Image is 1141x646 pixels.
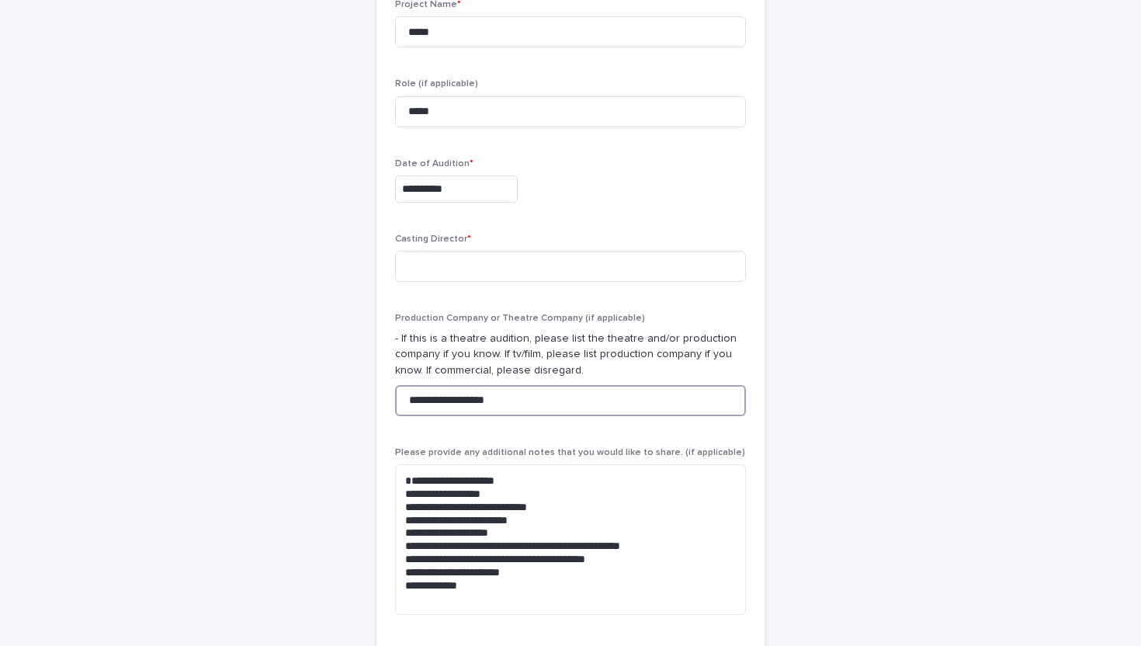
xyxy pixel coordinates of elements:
[395,331,746,379] p: - If this is a theatre audition, please list the theatre and/or production company if you know. I...
[395,448,745,457] span: Please provide any additional notes that you would like to share. (if applicable)
[395,159,473,168] span: Date of Audition
[395,79,478,89] span: Role (if applicable)
[395,234,471,244] span: Casting Director
[395,314,645,323] span: Production Company or Theatre Company (if applicable)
